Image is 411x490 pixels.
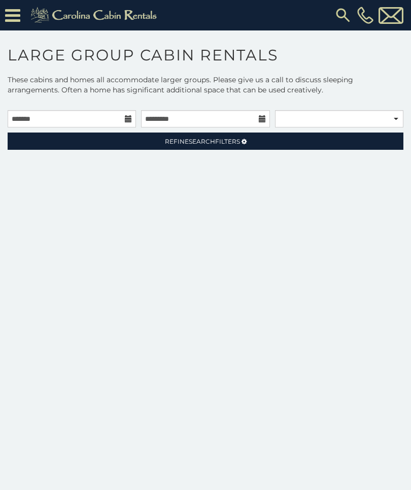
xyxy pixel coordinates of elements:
img: search-regular.svg [334,6,352,24]
span: Refine Filters [165,138,240,145]
a: RefineSearchFilters [8,133,403,150]
span: Search [189,138,215,145]
a: [PHONE_NUMBER] [355,7,376,24]
img: Khaki-logo.png [25,5,165,25]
